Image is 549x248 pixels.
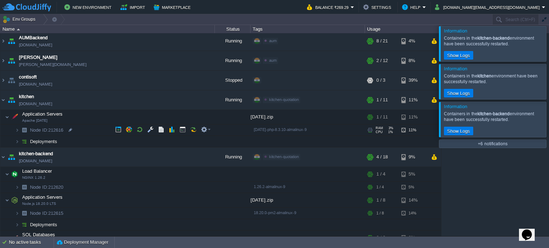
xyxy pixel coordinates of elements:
button: New Environment [64,3,114,11]
img: AMDAwAAAACH5BAEAAAAALAAAAAABAAEAAAICRAEAOw== [10,110,20,124]
button: [DOMAIN_NAME][EMAIL_ADDRESS][DOMAIN_NAME] [435,3,542,11]
a: Node ID:212616 [29,127,64,133]
div: 11% [401,110,425,124]
div: 8% [401,231,425,245]
span: kitchen-quotation [269,155,299,159]
a: Application ServersNode.js 18.20.0 LTS [21,194,64,200]
span: Node ID: [30,211,48,216]
div: 1 / 4 [376,182,384,193]
div: 9% [401,147,425,167]
img: AMDAwAAAACH5BAEAAAAALAAAAAABAAEAAAICRAEAOw== [6,51,16,70]
span: 1.26.2-almalinux-9 [254,184,285,189]
div: Stopped [215,71,251,90]
img: AMDAwAAAACH5BAEAAAAALAAAAAABAAEAAAICRAEAOw== [5,193,9,207]
div: 1 / 11 [376,110,388,124]
div: 8 / 21 [376,31,388,51]
iframe: chat widget [519,219,542,241]
div: Running [215,90,251,110]
img: AMDAwAAAACH5BAEAAAAALAAAAAABAAEAAAICRAEAOw== [10,167,20,181]
button: Help [402,3,422,11]
img: AMDAwAAAACH5BAEAAAAALAAAAAABAAEAAAICRAEAOw== [0,71,6,90]
span: 212620 [29,184,64,190]
button: Marketplace [154,3,193,11]
span: Node.js 18.20.0 LTS [22,202,56,206]
button: Deployment Manager [57,239,108,246]
img: AMDAwAAAACH5BAEAAAAALAAAAAABAAEAAAICRAEAOw== [0,51,6,70]
a: [PERSON_NAME] [19,54,58,61]
div: Running [215,31,251,51]
div: 0 / 3 [376,71,385,90]
span: 3% [386,126,393,130]
div: 1 / 4 [376,167,385,181]
img: AMDAwAAAACH5BAEAAAAALAAAAAABAAEAAAICRAEAOw== [15,182,19,193]
div: [DATE].zip [251,193,365,207]
img: AMDAwAAAACH5BAEAAAAALAAAAAABAAEAAAICRAEAOw== [0,90,6,110]
span: Apache [DATE] [22,118,48,123]
iframe: chat widget [417,27,542,213]
span: NGINX 1.26.2 [22,176,45,180]
span: CPU [376,130,383,134]
div: 5% [401,182,425,193]
img: AMDAwAAAACH5BAEAAAAALAAAAAABAAEAAAICRAEAOw== [0,147,6,167]
span: Application Servers [21,194,64,200]
div: Usage [365,25,441,33]
div: 1 / 8 [376,193,385,207]
img: AMDAwAAAACH5BAEAAAAALAAAAAABAAEAAAICRAEAOw== [15,125,19,136]
div: 1 / 8 [376,208,384,219]
span: Node ID: [30,127,48,133]
div: 14% [401,193,425,207]
a: [PERSON_NAME][DOMAIN_NAME] [19,61,86,68]
button: Balance ₹269.29 [307,3,351,11]
img: AMDAwAAAACH5BAEAAAAALAAAAAABAAEAAAICRAEAOw== [6,71,16,90]
div: 39% [401,71,425,90]
img: AMDAwAAAACH5BAEAAAAALAAAAAABAAEAAAICRAEAOw== [15,219,19,230]
a: SQL Databases [21,232,56,237]
div: 11% [401,90,425,110]
img: AMDAwAAAACH5BAEAAAAALAAAAAABAAEAAAICRAEAOw== [5,110,9,124]
div: [DATE].zip [251,110,365,124]
a: [DOMAIN_NAME] [19,157,52,165]
div: 2 / 6 [376,231,385,245]
img: AMDAwAAAACH5BAEAAAAALAAAAAABAAEAAAICRAEAOw== [5,231,9,245]
div: 1 / 11 [376,90,388,110]
a: [DOMAIN_NAME] [19,41,52,49]
span: [DATE]-php-8.3.10-almalinux-9 [254,127,307,132]
span: 212616 [29,127,64,133]
a: Deployments [29,138,58,145]
a: Application ServersApache [DATE] [21,111,64,117]
img: AMDAwAAAACH5BAEAAAAALAAAAAABAAEAAAICRAEAOw== [6,31,16,51]
div: 11% [401,125,425,136]
a: [DOMAIN_NAME] [19,81,52,88]
img: AMDAwAAAACH5BAEAAAAALAAAAAABAAEAAAICRAEAOw== [19,136,29,147]
div: Name [1,25,214,33]
a: Deployments [29,222,58,228]
span: kitchen [19,93,34,100]
img: CloudJiffy [3,3,51,12]
button: Import [120,3,147,11]
a: contisoft [19,74,37,81]
div: Running [215,51,251,70]
div: 4 / 18 [376,147,388,167]
span: 18.20.0-pm2-almalinux-9 [254,211,296,215]
div: 2 / 12 [376,51,388,70]
img: AMDAwAAAACH5BAEAAAAALAAAAAABAAEAAAICRAEAOw== [10,193,20,207]
img: AMDAwAAAACH5BAEAAAAALAAAAAABAAEAAAICRAEAOw== [10,231,20,245]
img: AMDAwAAAACH5BAEAAAAALAAAAAABAAEAAAICRAEAOw== [19,208,29,219]
span: Load Balancer [21,168,53,174]
div: Tags [251,25,365,33]
div: Running [215,147,251,167]
a: kitchen-backend [19,150,53,157]
span: 212615 [29,210,64,216]
img: AMDAwAAAACH5BAEAAAAALAAAAAABAAEAAAICRAEAOw== [19,182,29,193]
div: 5% [401,167,425,181]
a: [DOMAIN_NAME] [19,100,52,107]
div: Status [215,25,250,33]
img: AMDAwAAAACH5BAEAAAAALAAAAAABAAEAAAICRAEAOw== [0,31,6,51]
span: aum [269,39,277,43]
